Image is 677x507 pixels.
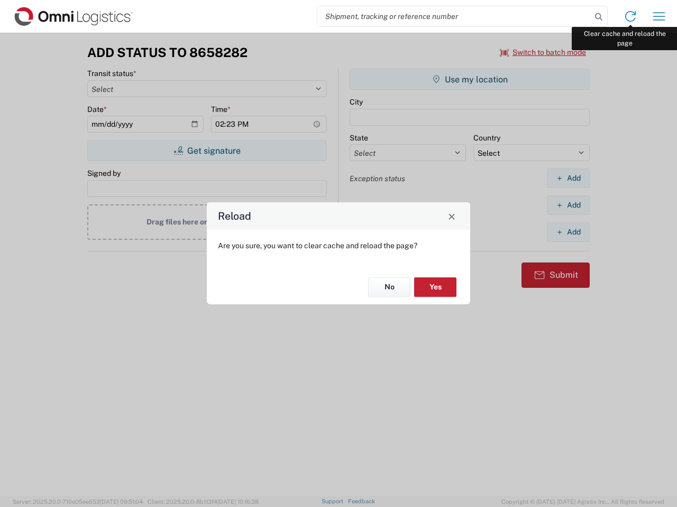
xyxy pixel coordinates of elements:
button: No [368,277,410,297]
button: Close [444,209,459,223]
input: Shipment, tracking or reference number [317,6,591,26]
h4: Reload [218,209,251,224]
p: Are you sure, you want to clear cache and reload the page? [218,241,459,250]
button: Yes [414,277,456,297]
